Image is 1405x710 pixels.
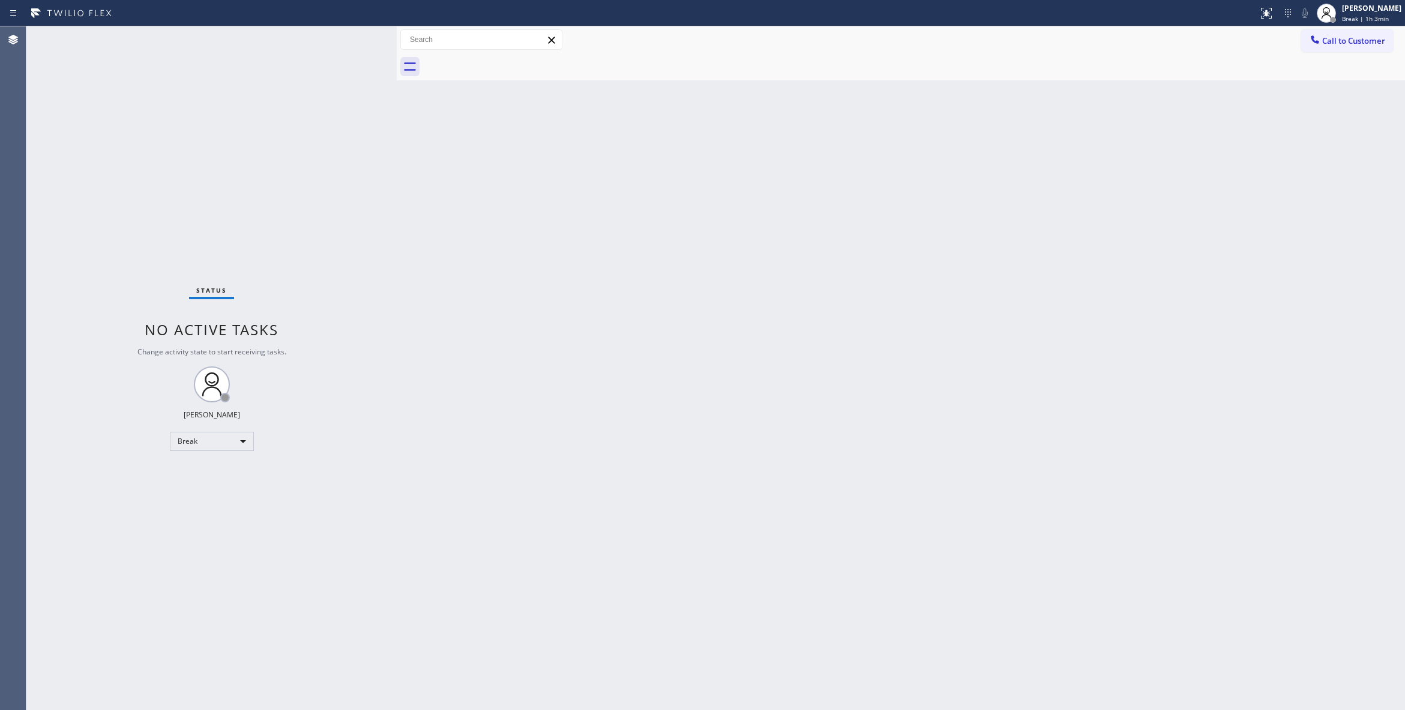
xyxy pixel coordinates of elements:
div: [PERSON_NAME] [184,410,240,420]
input: Search [401,30,562,49]
button: Call to Customer [1301,29,1393,52]
div: [PERSON_NAME] [1342,3,1401,13]
button: Mute [1296,5,1313,22]
span: Change activity state to start receiving tasks. [137,347,286,357]
span: No active tasks [145,320,278,339]
span: Call to Customer [1322,35,1385,46]
div: Break [170,432,254,451]
span: Break | 1h 3min [1342,14,1389,23]
span: Status [196,286,227,294]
